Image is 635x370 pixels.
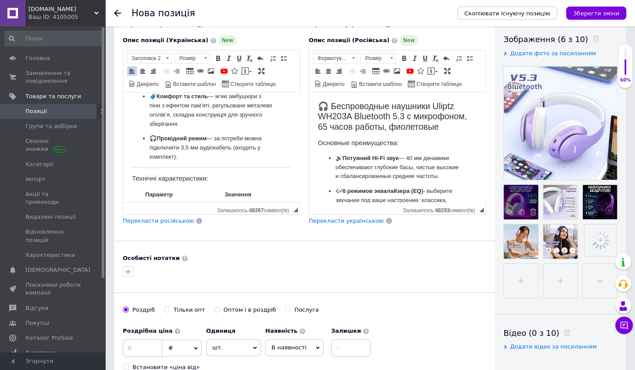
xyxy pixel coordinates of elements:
[358,81,402,88] span: Вставити шаблон
[392,66,402,76] a: Зображення
[63,98,167,108] th: Значення
[347,66,357,76] a: Зменшити відступ
[161,66,171,76] a: Зменшити відступ
[309,217,384,224] span: Перекласти українською
[435,207,449,213] span: 48293
[175,53,210,64] a: Розмір
[218,35,237,46] span: New
[25,281,81,297] span: Показники роботи компанії
[249,207,264,213] span: 48267
[313,79,346,89] a: Джерело
[229,81,276,88] span: Створити таблицю
[503,328,559,338] span: Відео (0 з 10)
[321,81,345,88] span: Джерело
[172,81,216,88] span: Вставити шаблон
[503,34,617,45] div: Зображення (6 з 10)
[245,53,254,63] a: Видалити форматування
[26,0,150,37] p: 🧳 — м’які амбушюри з піни з ефектом пам’яті, регульоване металеве оголів’я, складна конструкція д...
[442,66,452,76] a: Максимізувати
[618,44,633,88] div: 60% Якість заповнення
[175,53,201,63] span: Розмір
[185,66,195,76] a: Таблиця
[10,98,62,108] th: Параметр
[271,344,307,351] span: В наявності
[164,79,218,89] a: Вставити шаблон
[25,228,81,244] span: Відновлення позицій
[479,208,484,212] span: Потягніть для зміни розмірів
[566,7,626,20] button: Зберегти зміни
[206,327,235,334] b: Одиниця
[265,327,297,334] b: Наявність
[213,53,223,63] a: Жирний (⌘+B)
[573,10,619,17] i: Зберегти зміни
[224,53,233,63] a: Курсив (⌘+I)
[29,13,105,21] div: Ваш ID: 4105005
[25,190,81,206] span: Акції та промокоди
[127,53,172,64] a: Заголовок 2
[26,94,150,121] p: 🎶 - выберите звучание под ваше настроение: классика, поп, бас, джаз, вокал или стандарт.
[33,95,114,102] strong: 6 режимов эквалайзера (EQ)
[431,53,440,63] a: Видалити форматування
[33,43,83,50] strong: Провідний режим
[361,53,387,63] span: Розмір
[279,53,289,63] a: Вставити/видалити маркований список
[415,81,462,88] span: Створити таблицю
[172,66,182,76] a: Збільшити відступ
[25,349,56,357] span: Аналітика
[114,10,121,17] div: Повернутися назад
[358,66,367,76] a: Збільшити відступ
[25,122,77,130] span: Групи та добірки
[615,317,633,334] button: Чат з покупцем
[399,53,409,63] a: Жирний (⌘+B)
[350,79,403,89] a: Вставити шаблон
[420,53,430,63] a: Підкреслений (⌘+U)
[426,66,439,76] a: Вставити повідомлення
[123,327,172,334] b: Роздрібна ціна
[257,66,266,76] a: Максимізувати
[309,37,389,43] span: Опис позиції (Російська)
[29,5,94,13] span: Зарядка.store
[4,31,103,46] input: Пошук
[132,8,195,18] h1: Нова позиція
[441,53,451,63] a: Повернути (⌘+Z)
[25,266,90,274] span: [DEMOGRAPHIC_DATA]
[25,54,50,62] span: Головна
[219,66,229,76] a: Додати відео з YouTube
[123,217,194,224] span: Перекласти російською
[25,175,46,183] span: Імпорт
[309,92,485,202] iframe: Редактор, 8CE6F3F9-5FD6-4923-81C3-E6D65287D328
[33,62,89,69] strong: Потужний Hi-Fi звук
[294,306,319,314] div: Послуга
[127,66,137,76] a: По лівому краю
[308,21,383,28] span: Перекласти українською
[123,21,194,28] span: Перекласти російською
[224,306,276,314] div: Оптом і в роздріб
[123,255,180,261] b: Особисті нотатки
[240,66,253,76] a: Вставити повідомлення
[464,10,550,17] span: Скопіювати існуючу позицію
[313,53,349,63] span: Форматування
[334,66,344,76] a: По правому краю
[174,306,205,314] div: Тільки опт
[33,1,85,8] strong: Комфорт та стиль
[25,137,81,153] span: Сезонні знижки
[293,208,298,212] span: Потягніть для зміни розмірів
[331,327,361,334] b: Залишки
[255,53,265,63] a: Повернути (⌘+Z)
[403,205,479,213] div: Кiлькiсть символiв
[25,92,81,100] span: Товари та послуги
[234,53,244,63] a: Підкреслений (⌘+U)
[9,9,168,39] h2: 🎧 Беспроводные наушники Uliptz WH203A Bluetooth 5.3 с микрофоном, 65 часов работы, фиолетовые
[206,339,261,356] span: шт.
[457,7,557,20] button: Скопіювати існуючу позицію
[25,334,73,342] span: Каталог ProSale
[9,46,168,54] h3: Основные преимущества:
[123,37,208,43] span: Опис позиції (Українська)
[410,53,419,63] a: Курсив (⌘+I)
[25,213,76,221] span: Видалені позиції
[400,35,418,46] span: New
[123,92,300,201] iframe: Редактор, 45138E5D-3E4A-4B42-AD8C-BC9128126A9B
[26,61,150,89] p: 🔊 — 40 мм динамики обеспечивают глубокие басы, чистые высокие и сбалансированные средние частоты.
[127,79,160,89] a: Джерело
[454,53,464,63] a: Вставити/видалити нумерований список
